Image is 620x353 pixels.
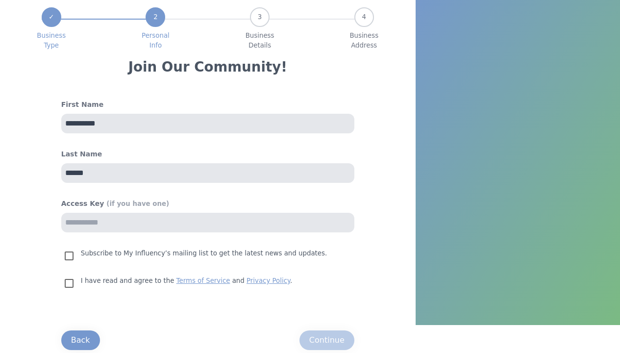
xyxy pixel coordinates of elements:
h4: First Name [61,100,354,110]
h3: Join Our Community! [128,58,287,76]
span: (if you have one) [106,200,169,207]
a: Terms of Service [176,277,230,284]
div: 2 [146,7,165,27]
div: Continue [309,334,345,346]
button: Back [61,330,100,350]
div: 4 [354,7,374,27]
div: Back [71,334,90,346]
span: Business Address [349,31,378,50]
div: 3 [250,7,270,27]
a: Privacy Policy [247,277,290,284]
span: Business Type [37,31,66,50]
span: Personal Info [142,31,170,50]
span: Business Details [246,31,274,50]
p: I have read and agree to the and . [81,276,292,286]
button: Continue [299,330,354,350]
h4: Last Name [61,149,354,159]
h4: Access Key [61,199,354,209]
div: ✓ [42,7,61,27]
p: Subscribe to My Influency’s mailing list to get the latest news and updates. [81,248,327,259]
